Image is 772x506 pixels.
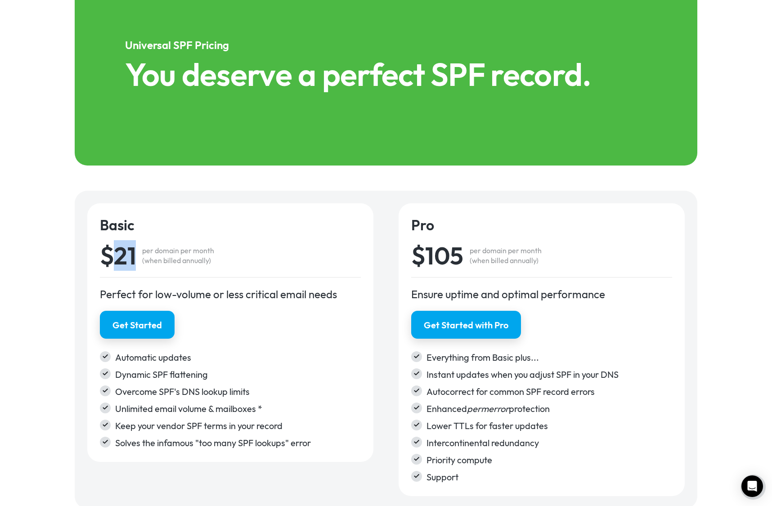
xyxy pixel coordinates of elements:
[125,38,647,52] h5: Universal SPF Pricing
[100,311,175,339] a: Get Started
[411,287,672,301] div: Ensure uptime and optimal performance
[411,216,672,234] h4: Pro
[411,311,521,339] a: Get Started with Pro
[115,385,361,398] div: Overcome SPF's DNS lookup limits
[426,368,672,381] div: Instant updates when you adjust SPF in your DNS
[426,420,672,432] div: Lower TTLs for faster updates
[125,58,647,90] h1: You deserve a perfect SPF record.
[100,287,361,301] div: Perfect for low-volume or less critical email needs
[426,351,672,364] div: Everything from Basic plus...
[470,246,542,265] div: per domain per month (when billed annually)
[115,437,361,449] div: Solves the infamous "too many SPF lookups" error
[112,319,162,331] div: Get Started
[426,437,672,449] div: Intercontinental redundancy
[115,368,361,381] div: Dynamic SPF flattening
[424,319,508,331] div: Get Started with Pro
[142,246,214,265] div: per domain per month (when billed annually)
[411,243,463,268] div: $105
[426,454,672,466] div: Priority compute
[115,351,361,364] div: Automatic updates
[426,385,672,398] div: Autocorrect for common SPF record errors
[115,420,361,432] div: Keep your vendor SPF terms in your record
[115,403,361,415] div: Unlimited email volume & mailboxes *
[100,216,361,234] h4: Basic
[426,403,672,415] div: Enhanced protection
[426,471,672,484] div: Support
[467,403,509,414] em: permerror
[741,475,763,497] div: Open Intercom Messenger
[100,243,136,268] div: $21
